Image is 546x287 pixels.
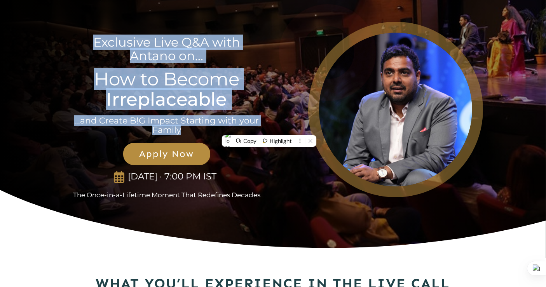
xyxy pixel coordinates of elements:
span: Apply Now [132,148,202,160]
p: The Once-in-a-Lifetime Moment That Redefines Decades [64,191,270,199]
span: Exclusive Live Q&A with Antano on... [93,35,240,63]
a: Apply Now [123,143,210,165]
strong: Irreplaceable [106,88,227,110]
span: How to Become [94,68,239,90]
p: [DATE] · 7:00 PM IST [125,171,220,182]
p: ...and Create B!G Impact Starting with your Family [73,116,260,135]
